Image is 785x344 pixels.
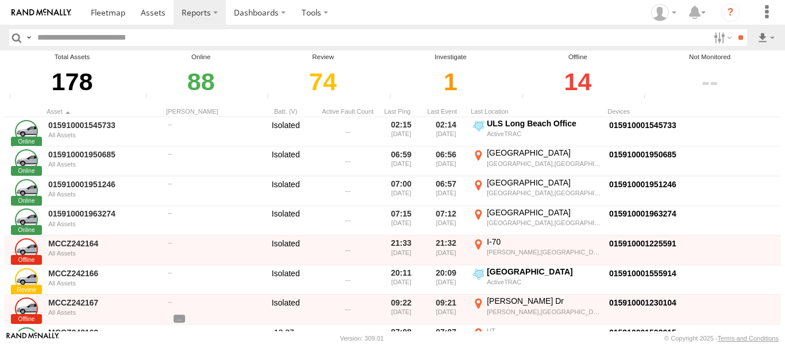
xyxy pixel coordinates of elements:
a: 015910001951246 [48,179,160,190]
a: Click to View Asset Details [15,149,38,172]
a: MCCZ242167 [48,297,160,308]
div: Click to Sort [47,107,161,115]
div: 07:12 [DATE] [426,207,466,235]
span: View Asset Details to show all tags [174,315,185,322]
label: Click to View Event Location [471,266,603,294]
div: ActiveTRAC [487,130,601,138]
div: Assets that have not communicated at least once with the server in the last 6hrs [264,93,281,102]
div: 20:11 [DATE] [381,266,421,294]
a: Visit our Website [6,333,59,344]
div: [PERSON_NAME],[GEOGRAPHIC_DATA] [487,248,601,256]
a: Click to View Device Details [609,298,676,307]
div: Online [142,52,260,62]
a: 015910001545733 [48,120,160,130]
a: 015910001950685 [48,149,160,160]
div: The health of these assets types is not monitored. [640,93,657,102]
div: 09:21 [DATE] [426,296,466,323]
i: ? [721,3,740,22]
label: Click to View Event Location [471,237,603,264]
a: MCCZ242169 [48,327,160,338]
div: Click to Sort [426,107,466,115]
div: Investigate [386,52,515,62]
label: Click to View Event Location [471,118,603,146]
div: [GEOGRAPHIC_DATA],[GEOGRAPHIC_DATA] [487,219,601,227]
div: Active Fault Count [319,107,376,115]
label: Search Query [24,29,33,46]
div: 02:15 [DATE] [381,118,421,146]
div: Devices [607,107,722,115]
div: All Assets [48,191,160,198]
div: 09:22 [DATE] [381,296,421,323]
div: [GEOGRAPHIC_DATA] [487,207,601,218]
img: rand-logo.svg [11,9,71,17]
a: Click to View Device Details [609,121,676,130]
div: All Assets [48,161,160,168]
div: All Assets [48,221,160,227]
div: UT [487,327,601,335]
div: Not Monitored [640,52,779,62]
div: [PERSON_NAME],[GEOGRAPHIC_DATA] [487,308,601,316]
a: Click to View Device Details [609,180,676,189]
div: Number of assets that have communicated at least once in the last 6hrs [142,93,159,102]
div: Version: 309.01 [340,335,384,342]
div: 06:59 [DATE] [381,148,421,175]
div: ULS Long Beach Office [487,118,601,129]
div: [PERSON_NAME] Dr [487,296,601,306]
a: MCCZ242164 [48,238,160,249]
div: [GEOGRAPHIC_DATA],[GEOGRAPHIC_DATA] [487,189,601,197]
a: 015910001963274 [48,208,160,219]
a: Click to View Asset Details [15,179,38,202]
a: Click to View Device Details [609,150,676,159]
a: Click to View Device Details [609,269,676,278]
label: Click to View Event Location [471,296,603,323]
div: Click to filter by Review [264,62,383,102]
label: Click to View Event Location [471,207,603,235]
div: Zulema McIntosch [647,4,680,21]
div: Click to filter by Not Monitored [640,62,779,102]
div: [GEOGRAPHIC_DATA],[GEOGRAPHIC_DATA] [487,160,601,168]
div: Click to filter by Offline [518,62,637,102]
div: Total number of Enabled and Paused Assets [6,93,23,102]
div: 02:14 [DATE] [426,118,466,146]
div: [GEOGRAPHIC_DATA] [487,266,601,277]
div: All Assets [48,132,160,138]
div: 07:15 [DATE] [381,207,421,235]
a: Terms and Conditions [718,335,779,342]
div: Offline [518,52,637,62]
div: Click to Sort [166,107,252,115]
div: [GEOGRAPHIC_DATA] [487,148,601,158]
a: MCCZ242166 [48,268,160,279]
div: 06:56 [DATE] [426,148,466,175]
div: All Assets [48,309,160,316]
div: I-70 [487,237,601,247]
div: 20:09 [DATE] [426,266,466,294]
a: Click to View Asset Details [15,238,38,261]
a: Click to View Asset Details [15,297,38,320]
div: ActiveTRAC [487,278,601,286]
label: Click to View Event Location [471,148,603,175]
div: 21:32 [DATE] [426,237,466,264]
div: Click to filter by Investigate [386,62,515,102]
div: 21:33 [DATE] [381,237,421,264]
label: Search Filter Options [709,29,734,46]
div: Assets that have not communicated with the server in the last 24hrs [386,93,403,102]
div: 07:00 [DATE] [381,177,421,205]
div: All Assets [48,280,160,287]
label: Export results as... [756,29,776,46]
div: [GEOGRAPHIC_DATA] [487,177,601,188]
a: Click to View Asset Details [15,208,38,231]
div: Assets that have not communicated at least once with the server in the last 48hrs [518,93,536,102]
div: © Copyright 2025 - [664,335,779,342]
a: Click to View Device Details [609,209,676,218]
div: Click to filter by Online [142,62,260,102]
div: 06:57 [DATE] [426,177,466,205]
a: Click to View Asset Details [15,120,38,143]
div: Last Location [471,107,603,115]
div: All Assets [48,250,160,257]
a: Click to View Asset Details [15,268,38,291]
div: Batt. (V) [257,107,314,115]
a: Click to View Device Details [609,239,676,248]
a: Click to View Device Details [609,328,676,337]
div: Click to Sort [381,107,421,115]
label: Click to View Event Location [471,177,603,205]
